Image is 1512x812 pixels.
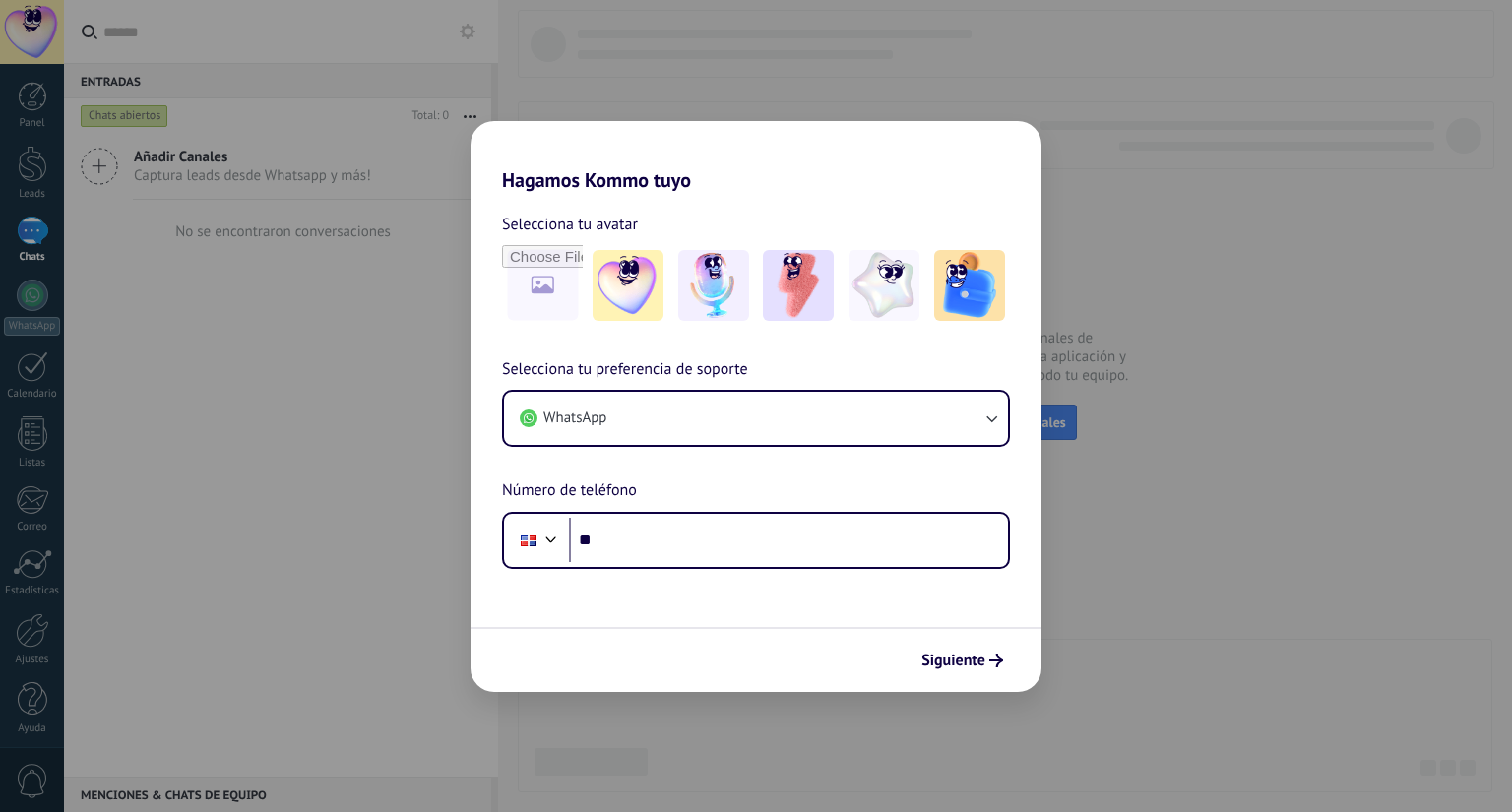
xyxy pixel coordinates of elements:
[471,121,1041,192] h2: Hagamos Kommo tuyo
[913,644,1012,677] button: Siguiente
[934,250,1005,321] img: -5.jpeg
[921,654,985,667] span: Siguiente
[849,250,919,321] img: -4.jpeg
[502,212,638,237] span: Selecciona tu avatar
[504,392,1008,445] button: WhatsApp
[502,357,748,383] span: Selecciona tu preferencia de soporte
[678,250,749,321] img: -2.jpeg
[593,250,663,321] img: -1.jpeg
[543,408,606,428] span: WhatsApp
[510,520,547,561] div: Dominican Republic: + 1
[502,478,637,504] span: Número de teléfono
[763,250,834,321] img: -3.jpeg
